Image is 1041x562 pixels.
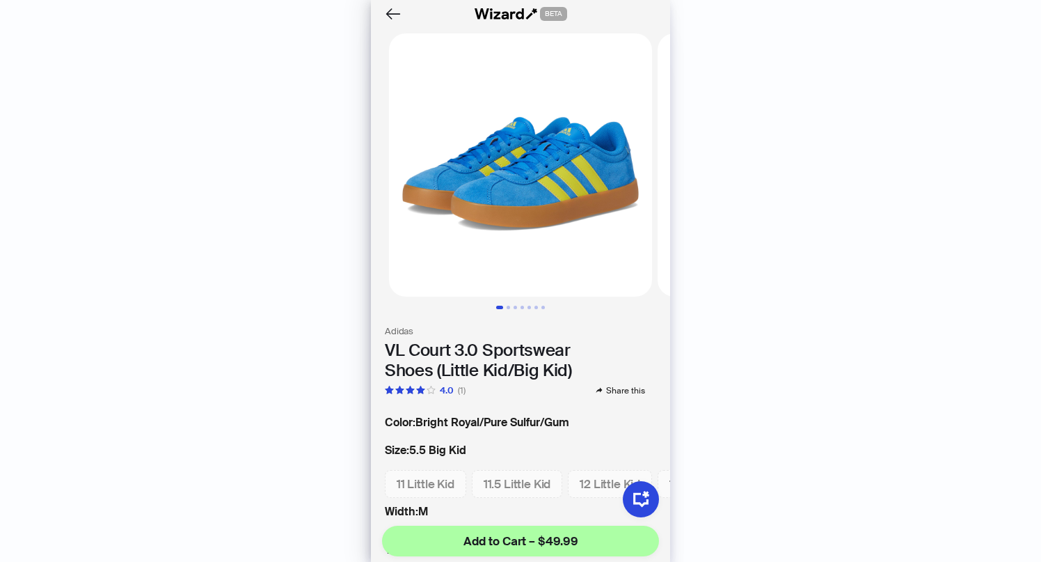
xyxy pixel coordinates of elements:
button: Go to slide 3 [514,306,517,309]
span: Add to Cart – $49.99 [463,533,578,549]
h1: VL Court 3.0 Sportswear Shoes (Little Kid/Big Kid) [385,341,656,381]
span: star [395,386,404,395]
button: Go to slide 6 [534,306,538,309]
span: Width : [385,504,418,519]
span: 12.5 Little Kid [669,476,740,492]
label: unavailable [385,470,466,498]
span: BETA [540,7,567,21]
button: Go to slide 7 [541,306,545,309]
img: VL Court 3.0 Sportswear Shoes (Little Kid/Big Kid) VL Court 3.0 Sportswear Shoes (Little Kid/Big ... [389,33,652,297]
label: Bright Royal/Pure Sulfur/Gum [385,414,656,431]
span: 12 Little Kid [580,476,640,492]
span: Share this [606,385,645,396]
label: unavailable [472,470,562,498]
label: unavailable [568,470,652,498]
button: Share this [584,384,656,398]
div: 4.0 [440,384,454,398]
span: star [406,386,415,395]
h3: Adidas [385,326,656,338]
span: Size : [385,443,409,458]
span: 11.5 Little Kid [484,476,550,492]
span: star [427,386,436,395]
button: Go to slide 1 [496,306,503,309]
label: 5.5 Big Kid [385,442,656,459]
div: 4.0 out of 5 stars [385,384,454,398]
button: Go to slide 4 [520,306,524,309]
button: Add to Cart – $49.99 [382,526,659,556]
button: Back [382,3,404,25]
label: M [385,504,656,520]
span: star [416,386,425,395]
div: (1) [458,384,466,398]
img: VL Court 3.0 Sportswear Shoes (Little Kid/Big Kid) VL Court 3.0 Sportswear Shoes (Little Kid/Big ... [658,33,921,297]
span: Color : [385,415,415,430]
button: Go to slide 2 [507,306,510,309]
span: 11 Little Kid [397,476,454,492]
span: star [385,386,394,395]
button: Go to slide 5 [527,306,531,309]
